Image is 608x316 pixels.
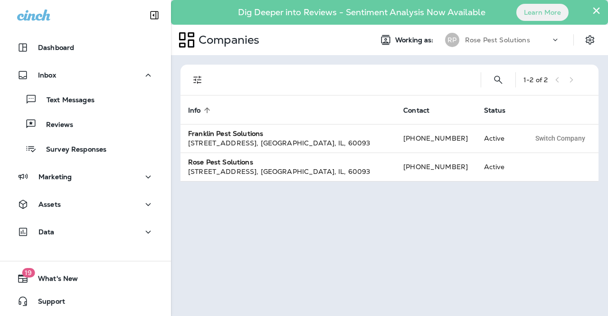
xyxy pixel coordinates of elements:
[476,124,522,153] td: Active
[396,124,476,153] td: [PHONE_NUMBER]
[38,71,56,79] p: Inbox
[37,121,73,130] p: Reviews
[188,167,388,176] div: [STREET_ADDRESS] , [GEOGRAPHIC_DATA] , IL , 60093
[9,167,161,186] button: Marketing
[22,268,35,278] span: 19
[9,292,161,311] button: Support
[28,297,65,309] span: Support
[489,70,508,89] button: Search Companies
[188,106,213,115] span: Info
[9,222,161,241] button: Data
[484,106,518,115] span: Status
[530,131,590,145] button: Switch Company
[581,31,598,48] button: Settings
[9,195,161,214] button: Assets
[592,3,601,18] button: Close
[37,96,95,105] p: Text Messages
[9,66,161,85] button: Inbox
[476,153,522,181] td: Active
[188,158,253,166] strong: Rose Pest Solutions
[9,269,161,288] button: 19What's New
[188,70,207,89] button: Filters
[38,228,55,236] p: Data
[403,106,442,115] span: Contact
[38,173,72,181] p: Marketing
[484,106,506,115] span: Status
[210,11,513,14] p: Dig Deeper into Reviews - Sentiment Analysis Now Available
[9,38,161,57] button: Dashboard
[9,139,161,159] button: Survey Responses
[188,129,263,138] strong: Franklin Pest Solutions
[9,114,161,134] button: Reviews
[9,89,161,109] button: Text Messages
[188,138,388,148] div: [STREET_ADDRESS] , [GEOGRAPHIC_DATA] , IL , 60093
[395,36,436,44] span: Working as:
[38,44,74,51] p: Dashboard
[516,4,569,21] button: Learn More
[465,36,530,44] p: Rose Pest Solutions
[403,106,429,115] span: Contact
[141,6,168,25] button: Collapse Sidebar
[195,33,259,47] p: Companies
[37,145,106,154] p: Survey Responses
[535,135,585,142] span: Switch Company
[445,33,459,47] div: RP
[523,76,548,84] div: 1 - 2 of 2
[188,106,201,115] span: Info
[396,153,476,181] td: [PHONE_NUMBER]
[38,201,61,208] p: Assets
[28,275,78,286] span: What's New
